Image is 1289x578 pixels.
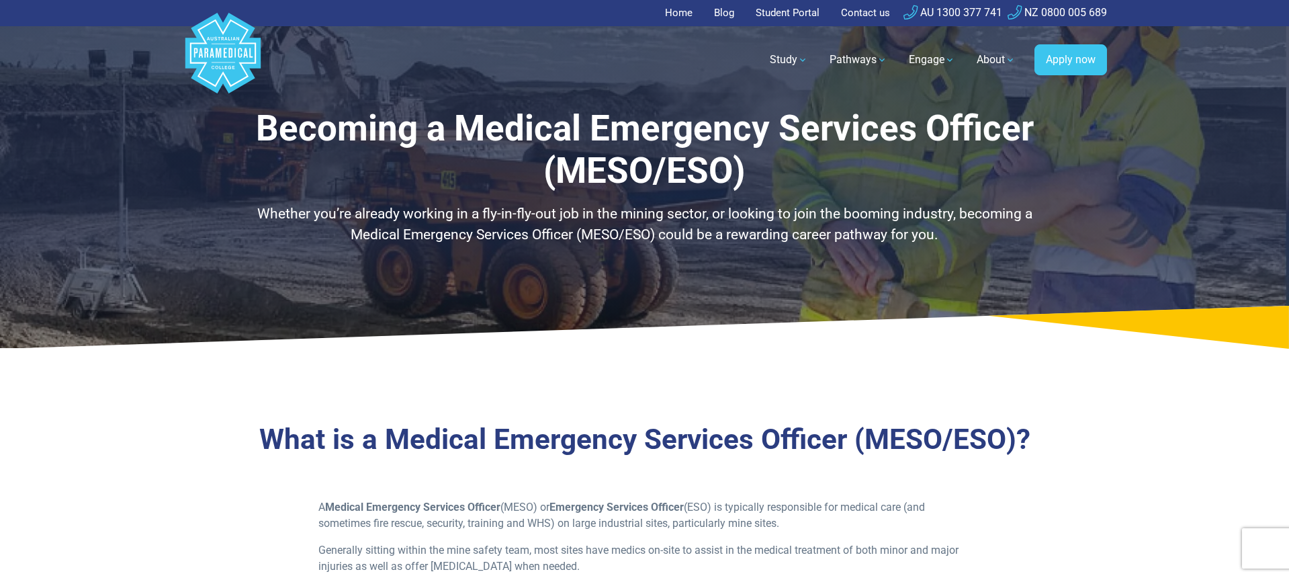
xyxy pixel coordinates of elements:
[183,26,263,94] a: Australian Paramedical College
[252,423,1038,457] h3: What is a Medical Emergency Services Officer (MESO/ESO)?
[318,542,971,575] p: Generally sitting within the mine safety team, most sites have medics on-site to assist in the me...
[1008,6,1107,19] a: NZ 0800 005 689
[901,41,963,79] a: Engage
[252,108,1038,193] h1: Becoming a Medical Emergency Services Officer (MESO/ESO)
[969,41,1024,79] a: About
[1034,44,1107,75] a: Apply now
[821,41,895,79] a: Pathways
[318,499,971,532] p: A (MESO) or (ESO) is typically responsible for medical care (and sometimes fire rescue, security,...
[903,6,1002,19] a: AU 1300 377 741
[762,41,816,79] a: Study
[549,501,684,513] strong: Emergency Services Officer
[252,204,1038,246] p: Whether you’re already working in a fly-in-fly-out job in the mining sector, or looking to join t...
[325,501,500,513] strong: Medical Emergency Services Officer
